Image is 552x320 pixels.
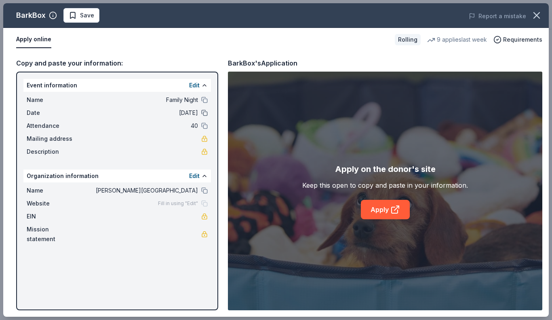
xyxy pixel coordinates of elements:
button: Apply online [16,31,51,48]
button: Requirements [493,35,542,45]
span: Save [80,11,94,20]
span: Website [27,199,81,208]
button: Report a mistake [469,11,526,21]
button: Save [63,8,99,23]
span: Requirements [503,35,542,45]
span: Mailing address [27,134,81,144]
a: Apply [361,200,410,219]
button: Edit [189,81,200,90]
span: Name [27,95,81,105]
span: Fill in using "Edit" [158,200,198,207]
div: Organization information [23,170,211,182]
div: Event information [23,79,211,92]
span: EIN [27,212,81,221]
span: Attendance [27,121,81,131]
div: Rolling [395,34,421,45]
div: Copy and paste your information: [16,58,218,68]
div: 9 applies last week [427,35,487,45]
button: Edit [189,171,200,181]
div: BarkBox [16,9,46,22]
div: Apply on the donor's site [335,163,436,176]
span: Mission statement [27,225,81,244]
span: [PERSON_NAME][GEOGRAPHIC_DATA] [81,186,198,195]
span: [DATE] [81,108,198,118]
span: Description [27,147,81,157]
span: Name [27,186,81,195]
div: BarkBox's Application [228,58,297,68]
div: Keep this open to copy and paste in your information. [302,180,468,190]
span: Date [27,108,81,118]
span: 40 [81,121,198,131]
span: Family Night [81,95,198,105]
